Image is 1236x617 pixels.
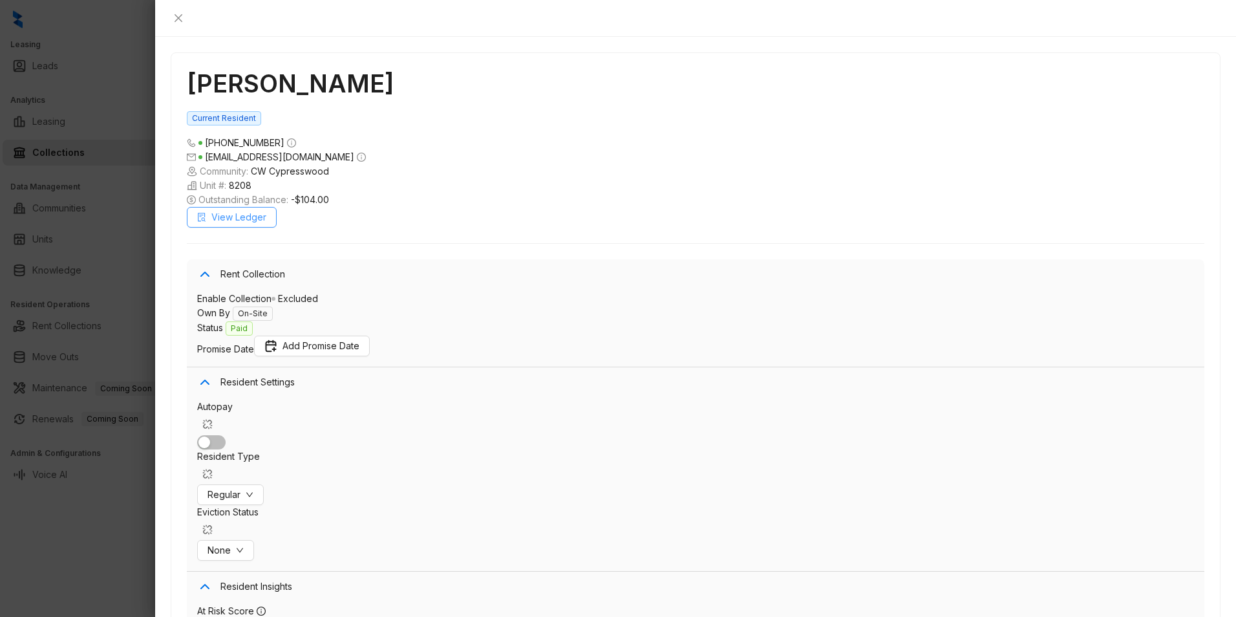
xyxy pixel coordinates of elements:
span: info-circle [257,607,266,616]
button: Regulardown [197,484,264,505]
div: Autopay [197,400,1194,435]
span: down [236,547,244,554]
h1: [PERSON_NAME] [187,69,1204,98]
span: Resident Settings [220,375,1194,389]
span: [EMAIL_ADDRESS][DOMAIN_NAME] [205,151,354,162]
span: Add Promise Date [282,339,359,353]
span: Regular [208,488,240,502]
span: Community: [187,164,1204,179]
span: 8208 [229,179,251,193]
span: down [246,491,253,499]
button: Close [171,10,186,26]
span: -$104.00 [291,193,329,207]
div: Resident Insights [187,572,1204,601]
span: close [173,13,184,23]
span: Outstanding Balance: [187,193,1204,207]
div: Resident Type [197,449,1194,484]
img: Promise Date [264,340,277,352]
span: file-search [197,213,206,222]
span: At Risk Score [197,605,254,616]
button: View Ledger [187,207,277,228]
img: building-icon [187,180,197,191]
span: View Ledger [211,210,266,224]
button: Nonedown [197,540,254,561]
span: Enable Collection [197,293,272,304]
span: Rent Collection [220,267,1194,281]
span: phone [187,138,196,147]
div: Rent Collection [187,259,1204,289]
span: Resident Insights [220,579,1194,594]
span: Promise Date [197,343,254,354]
span: Paid [226,321,253,336]
span: Excluded [272,293,318,304]
div: Resident Settings [187,367,1204,397]
div: Eviction Status [197,505,1194,540]
span: Status [197,322,223,333]
span: None [208,543,231,557]
img: building-icon [187,166,197,177]
span: info-circle [287,138,296,147]
span: CW Cypresswood [251,164,329,179]
span: mail [187,153,196,162]
span: Current Resident [187,111,261,125]
span: Own By [197,307,230,318]
button: Promise DateAdd Promise Date [254,336,370,356]
span: [PHONE_NUMBER] [205,137,284,148]
span: Unit #: [187,179,1204,193]
span: dollar [187,195,196,204]
span: On-Site [233,307,273,321]
span: info-circle [357,153,366,162]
